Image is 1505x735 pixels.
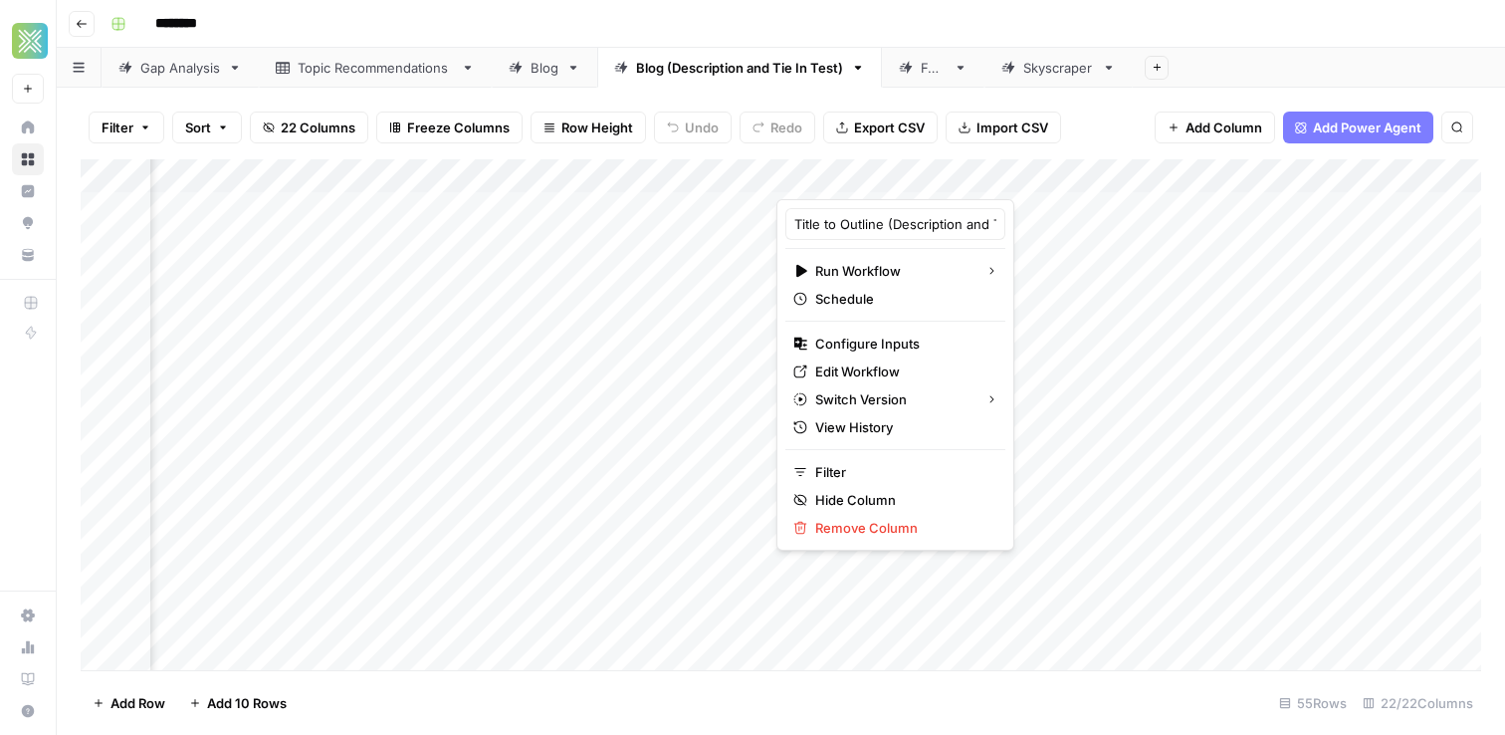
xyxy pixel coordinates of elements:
span: Export CSV [854,118,925,137]
div: 55 Rows [1271,687,1355,719]
a: Skyscraper [984,48,1133,88]
a: Blog [492,48,597,88]
button: Sort [172,112,242,143]
div: Skyscraper [1023,58,1094,78]
a: Topic Recommendations [259,48,492,88]
button: Add Power Agent [1283,112,1433,143]
span: Add Row [110,693,165,713]
span: Add 10 Rows [207,693,287,713]
button: Add 10 Rows [177,687,299,719]
button: Workspace: Xponent21 [12,16,44,66]
a: Learning Hub [12,663,44,695]
span: 22 Columns [281,118,355,137]
a: Insights [12,175,44,207]
button: Help + Support [12,695,44,727]
button: Undo [654,112,732,143]
div: 22/22 Columns [1355,687,1481,719]
span: Redo [770,118,802,137]
div: Gap Analysis [140,58,220,78]
button: Add Column [1155,112,1275,143]
span: Schedule [815,289,989,309]
a: Gap Analysis [102,48,259,88]
span: Filter [102,118,133,137]
a: Settings [12,600,44,631]
span: Remove Column [815,518,989,538]
button: Redo [740,112,815,143]
span: Row Height [561,118,633,137]
span: Hide Column [815,490,989,510]
button: 22 Columns [250,112,368,143]
div: Blog (Description and Tie In Test) [636,58,843,78]
span: Filter [815,462,989,482]
span: Sort [185,118,211,137]
span: Undo [685,118,719,137]
span: Add Column [1185,118,1262,137]
button: Add Row [81,687,177,719]
span: Add Power Agent [1313,118,1421,137]
div: Topic Recommendations [298,58,453,78]
button: Freeze Columns [376,112,523,143]
a: Home [12,112,44,143]
button: Row Height [531,112,646,143]
div: FAQ [921,58,946,78]
span: View History [815,417,989,437]
button: Import CSV [946,112,1061,143]
span: Run Workflow [815,261,969,281]
button: Export CSV [823,112,938,143]
a: Blog (Description and Tie In Test) [597,48,882,88]
span: Configure Inputs [815,334,989,354]
span: Edit Workflow [815,362,989,381]
img: Xponent21 Logo [12,23,48,59]
a: Opportunities [12,207,44,239]
a: FAQ [882,48,984,88]
span: Import CSV [976,118,1048,137]
a: Browse [12,143,44,175]
button: Filter [89,112,164,143]
div: Blog [531,58,558,78]
a: Usage [12,631,44,663]
span: Switch Version [815,389,969,409]
span: Freeze Columns [407,118,510,137]
a: Your Data [12,239,44,271]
